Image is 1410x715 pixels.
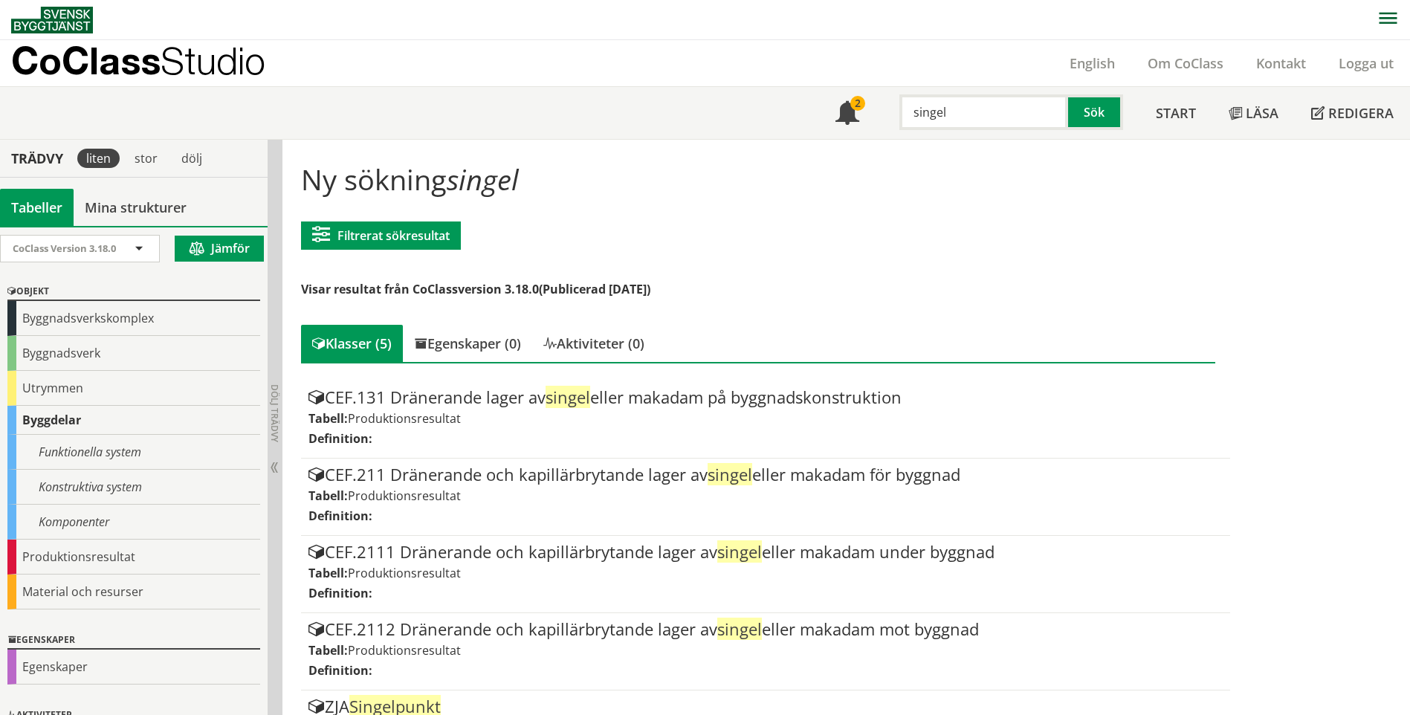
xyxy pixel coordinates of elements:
[13,242,116,255] span: CoClass Version 3.18.0
[7,406,260,435] div: Byggdelar
[7,371,260,406] div: Utrymmen
[301,281,539,297] span: Visar resultat från CoClassversion 3.18.0
[539,281,650,297] span: (Publicerad [DATE])
[74,189,198,226] a: Mina strukturer
[717,540,762,563] span: singel
[308,488,348,504] label: Tabell:
[308,543,1222,561] div: CEF.2111 Dränerande och kapillärbrytande lager av eller makadam under byggnad
[301,325,403,362] div: Klasser (5)
[308,466,1222,484] div: CEF.211 Dränerande och kapillärbrytande lager av eller makadam för byggnad
[308,662,372,679] label: Definition:
[161,39,265,82] span: Studio
[348,565,461,581] span: Produktionsresultat
[175,236,264,262] button: Jämför
[308,430,372,447] label: Definition:
[850,96,865,111] div: 2
[308,410,348,427] label: Tabell:
[308,508,372,524] label: Definition:
[308,642,348,659] label: Tabell:
[1240,54,1322,72] a: Kontakt
[1295,87,1410,139] a: Redigera
[1053,54,1131,72] a: English
[308,389,1222,407] div: CEF.131 Dränerande lager av eller makadam på byggnadskonstruktion
[819,87,876,139] a: 2
[348,410,461,427] span: Produktionsresultat
[7,336,260,371] div: Byggnadsverk
[301,163,1215,195] h1: Ny sökning
[308,621,1222,638] div: CEF.2112 Dränerande och kapillärbrytande lager av eller makadam mot byggnad
[77,149,120,168] div: liten
[1156,104,1196,122] span: Start
[1131,54,1240,72] a: Om CoClass
[7,632,260,650] div: Egenskaper
[1246,104,1278,122] span: Läsa
[1328,104,1394,122] span: Redigera
[7,301,260,336] div: Byggnadsverkskomplex
[126,149,166,168] div: stor
[835,103,859,126] span: Notifikationer
[447,160,519,198] span: singel
[308,585,372,601] label: Definition:
[7,435,260,470] div: Funktionella system
[172,149,211,168] div: dölj
[7,505,260,540] div: Komponenter
[1139,87,1212,139] a: Start
[1322,54,1410,72] a: Logga ut
[1068,94,1123,130] button: Sök
[308,565,348,581] label: Tabell:
[1212,87,1295,139] a: Läsa
[532,325,656,362] div: Aktiviteter (0)
[348,488,461,504] span: Produktionsresultat
[11,7,93,33] img: Svensk Byggtjänst
[7,283,260,301] div: Objekt
[11,40,297,86] a: CoClassStudio
[7,575,260,609] div: Material och resurser
[348,642,461,659] span: Produktionsresultat
[301,221,461,250] button: Filtrerat sökresultat
[7,470,260,505] div: Konstruktiva system
[11,52,265,69] p: CoClass
[546,386,590,408] span: singel
[717,618,762,640] span: singel
[899,94,1068,130] input: Sök
[403,325,532,362] div: Egenskaper (0)
[7,540,260,575] div: Produktionsresultat
[268,384,281,442] span: Dölj trädvy
[3,150,71,166] div: Trädvy
[708,463,752,485] span: singel
[7,650,260,685] div: Egenskaper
